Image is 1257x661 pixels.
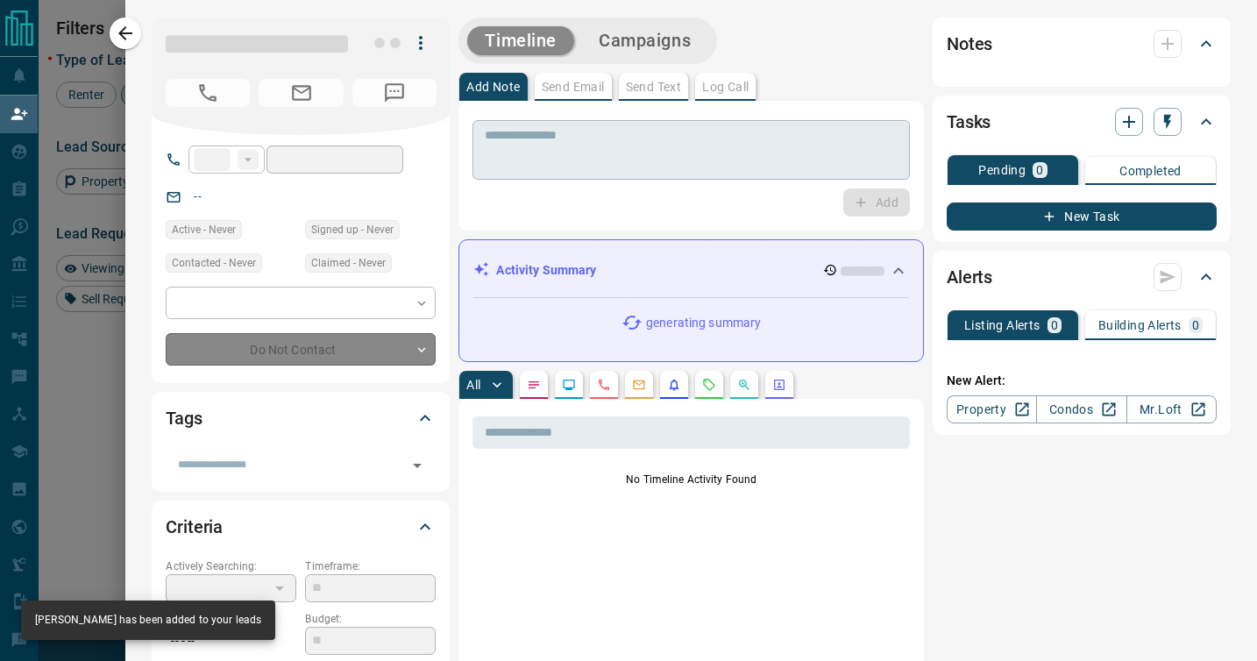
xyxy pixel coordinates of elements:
[311,221,394,238] span: Signed up - Never
[1051,319,1058,331] p: 0
[1098,319,1182,331] p: Building Alerts
[473,254,909,287] div: Activity Summary
[978,164,1026,176] p: Pending
[35,606,261,635] div: [PERSON_NAME] has been added to your leads
[646,314,761,332] p: generating summary
[527,378,541,392] svg: Notes
[1036,164,1043,176] p: 0
[466,379,480,391] p: All
[259,79,343,107] span: No Email
[581,26,708,55] button: Campaigns
[166,627,296,656] p: -- - --
[172,221,236,238] span: Active - Never
[947,263,992,291] h2: Alerts
[1192,319,1199,331] p: 0
[737,378,751,392] svg: Opportunities
[947,372,1217,390] p: New Alert:
[1036,395,1126,423] a: Condos
[947,30,992,58] h2: Notes
[311,254,386,272] span: Claimed - Never
[194,189,201,203] a: --
[166,79,250,107] span: No Number
[632,378,646,392] svg: Emails
[597,378,611,392] svg: Calls
[352,79,437,107] span: No Number
[947,203,1217,231] button: New Task
[172,254,256,272] span: Contacted - Never
[466,81,520,93] p: Add Note
[166,558,296,574] p: Actively Searching:
[496,261,596,280] p: Activity Summary
[1119,165,1182,177] p: Completed
[1126,395,1217,423] a: Mr.Loft
[947,108,991,136] h2: Tasks
[166,397,436,439] div: Tags
[947,395,1037,423] a: Property
[964,319,1040,331] p: Listing Alerts
[667,378,681,392] svg: Listing Alerts
[405,453,430,478] button: Open
[305,558,436,574] p: Timeframe:
[702,378,716,392] svg: Requests
[772,378,786,392] svg: Agent Actions
[305,611,436,627] p: Budget:
[562,378,576,392] svg: Lead Browsing Activity
[166,404,202,432] h2: Tags
[166,333,436,366] div: Do Not Contact
[166,513,223,541] h2: Criteria
[467,26,574,55] button: Timeline
[947,23,1217,65] div: Notes
[472,472,910,487] p: No Timeline Activity Found
[166,506,436,548] div: Criteria
[947,256,1217,298] div: Alerts
[947,101,1217,143] div: Tasks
